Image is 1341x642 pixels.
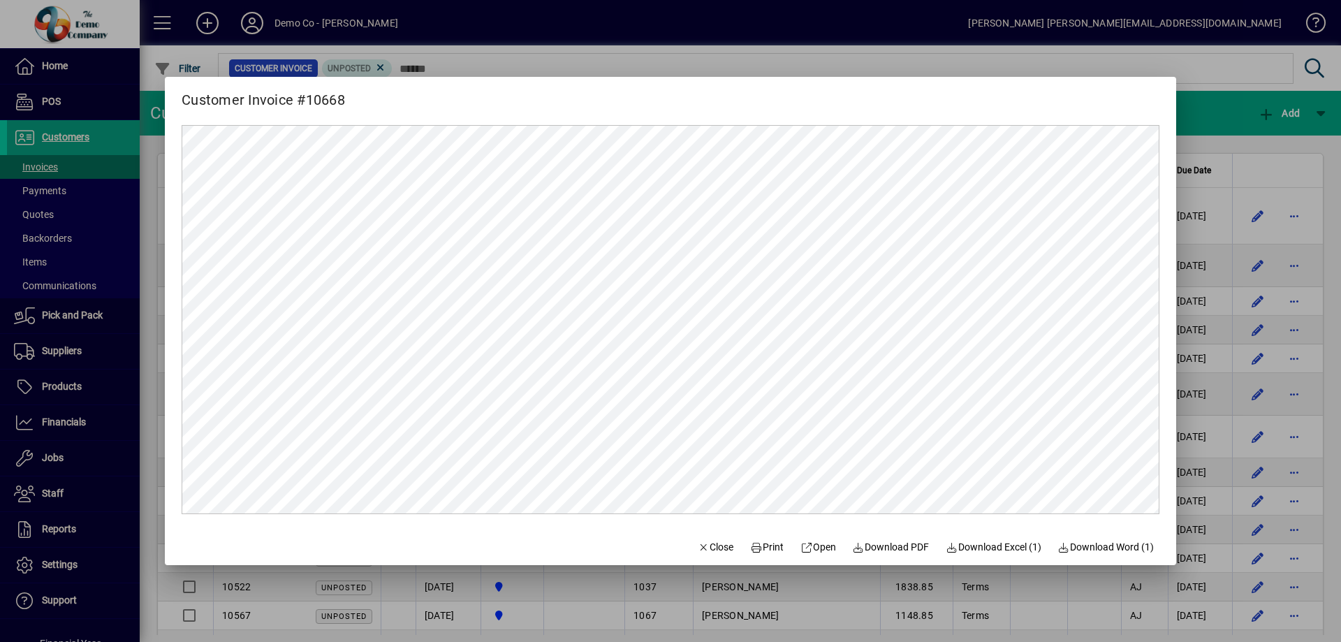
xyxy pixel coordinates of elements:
h2: Customer Invoice #10668 [165,77,362,111]
span: Print [750,540,784,555]
a: Download PDF [847,534,935,560]
span: Download Word (1) [1058,540,1155,555]
button: Close [692,534,740,560]
button: Download Excel (1) [940,534,1047,560]
span: Download PDF [853,540,930,555]
span: Close [698,540,734,555]
span: Open [800,540,836,555]
span: Download Excel (1) [946,540,1041,555]
a: Open [795,534,842,560]
button: Download Word (1) [1053,534,1160,560]
button: Print [745,534,789,560]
